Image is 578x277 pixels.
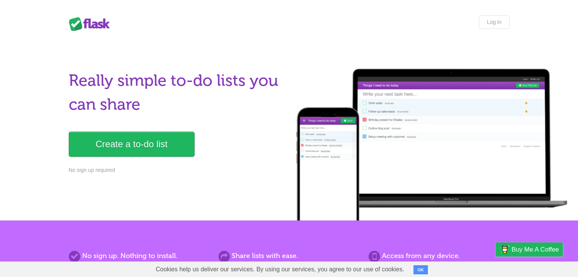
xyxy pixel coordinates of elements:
a: Create a to-do list [69,132,195,157]
h2: Access from any device. [369,251,509,261]
img: Buy me a coffee [499,243,510,256]
a: Log in [479,15,509,29]
span: Buy me a coffee [511,243,559,256]
p: No sign up required [69,166,285,174]
span: Cookies help us deliver our services. By using our services, you agree to our use of cookies. [148,262,412,277]
a: Buy me a coffee [496,242,563,257]
div: Flask Lists [69,17,114,31]
h2: No sign up. Nothing to install. [69,251,209,261]
h2: Share lists with ease. [219,251,359,261]
h1: Really simple to-do lists you can share [69,69,285,116]
button: OK [413,265,428,274]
